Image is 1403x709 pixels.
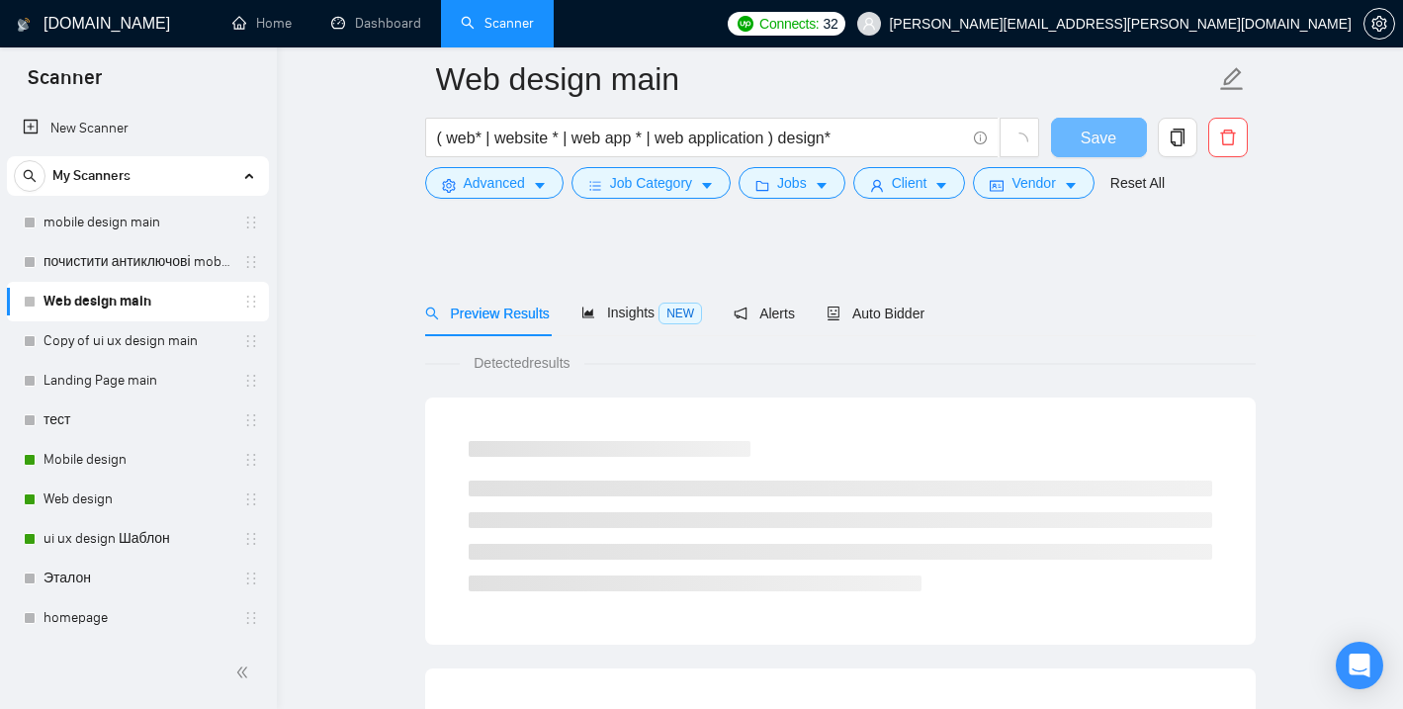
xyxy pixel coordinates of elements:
[1159,129,1196,146] span: copy
[52,156,131,196] span: My Scanners
[44,598,231,638] a: homepage
[243,571,259,586] span: holder
[243,610,259,626] span: holder
[827,307,840,320] span: robot
[17,9,31,41] img: logo
[588,178,602,193] span: bars
[44,480,231,519] a: Web design
[581,305,702,320] span: Insights
[853,167,966,199] button: userClientcaret-down
[610,172,692,194] span: Job Category
[436,54,1215,104] input: Scanner name...
[331,15,421,32] a: dashboardDashboard
[7,109,269,148] li: New Scanner
[1219,66,1245,92] span: edit
[1158,118,1197,157] button: copy
[425,307,439,320] span: search
[934,178,948,193] span: caret-down
[243,373,259,389] span: holder
[892,172,927,194] span: Client
[581,306,595,319] span: area-chart
[1081,126,1116,150] span: Save
[1051,118,1147,157] button: Save
[44,203,231,242] a: mobile design main
[425,306,550,321] span: Preview Results
[1110,172,1165,194] a: Reset All
[759,13,819,35] span: Connects:
[571,167,731,199] button: barsJob Categorycaret-down
[974,132,987,144] span: info-circle
[827,306,924,321] span: Auto Bidder
[973,167,1094,199] button: idcardVendorcaret-down
[990,178,1004,193] span: idcard
[1010,133,1028,150] span: loading
[243,294,259,310] span: holder
[533,178,547,193] span: caret-down
[734,307,747,320] span: notification
[232,15,292,32] a: homeHome
[1011,172,1055,194] span: Vendor
[44,559,231,598] a: Эталон
[870,178,884,193] span: user
[738,16,753,32] img: upwork-logo.png
[235,663,255,682] span: double-left
[1363,16,1395,32] a: setting
[1336,642,1383,689] div: Open Intercom Messenger
[755,178,769,193] span: folder
[1208,118,1248,157] button: delete
[658,303,702,324] span: NEW
[14,160,45,192] button: search
[437,126,965,150] input: Search Freelance Jobs...
[243,333,259,349] span: holder
[739,167,845,199] button: folderJobscaret-down
[12,63,118,105] span: Scanner
[700,178,714,193] span: caret-down
[44,400,231,440] a: тест
[442,178,456,193] span: setting
[23,109,253,148] a: New Scanner
[243,215,259,230] span: holder
[734,306,795,321] span: Alerts
[243,412,259,428] span: holder
[425,167,564,199] button: settingAdvancedcaret-down
[44,321,231,361] a: Copy of ui ux design main
[862,17,876,31] span: user
[823,13,837,35] span: 32
[1363,8,1395,40] button: setting
[44,282,231,321] a: Web design main
[464,172,525,194] span: Advanced
[44,519,231,559] a: ui ux design Шаблон
[777,172,807,194] span: Jobs
[44,440,231,480] a: Mobile design
[243,254,259,270] span: holder
[243,452,259,468] span: holder
[1209,129,1247,146] span: delete
[15,169,44,183] span: search
[44,361,231,400] a: Landing Page main
[1364,16,1394,32] span: setting
[1064,178,1078,193] span: caret-down
[815,178,829,193] span: caret-down
[243,491,259,507] span: holder
[44,242,231,282] a: почистити антиключові mobile design main
[461,15,534,32] a: searchScanner
[243,531,259,547] span: holder
[460,352,583,374] span: Detected results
